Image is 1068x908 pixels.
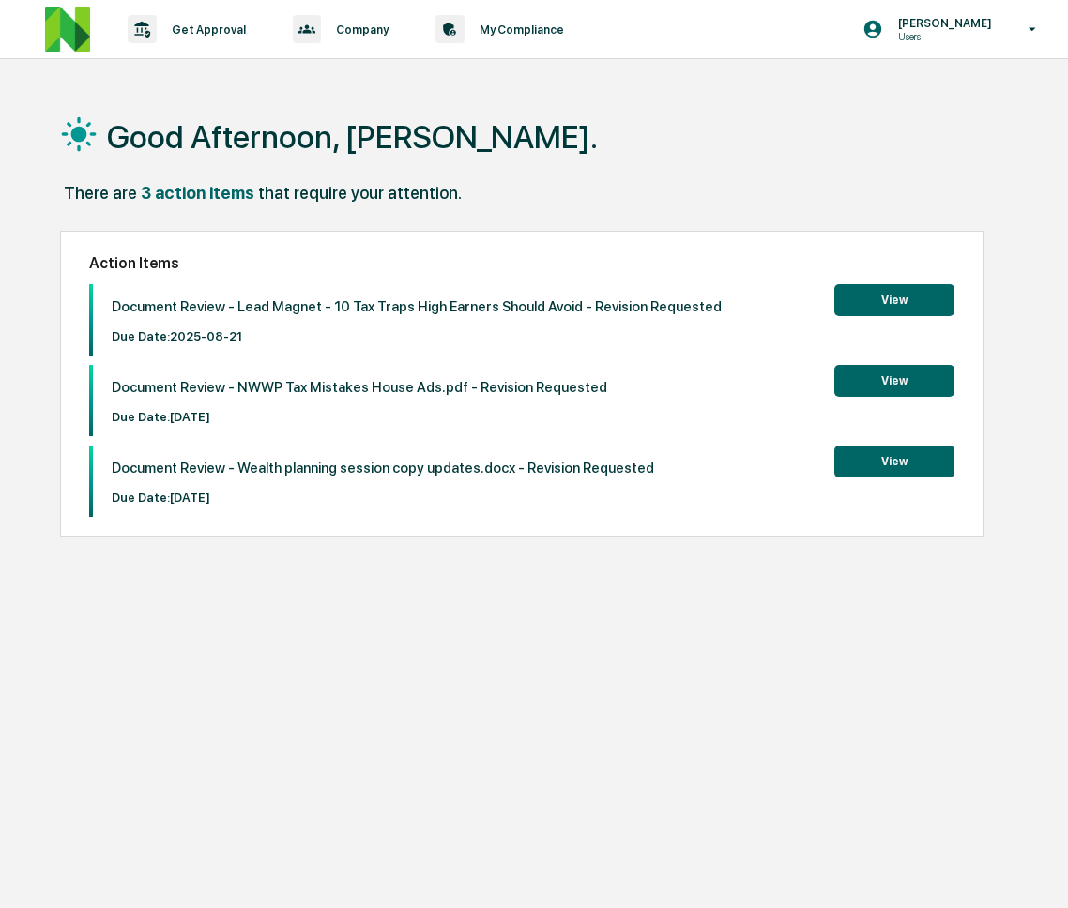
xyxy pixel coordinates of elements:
img: logo [45,7,90,52]
p: Due Date: [DATE] [112,491,654,505]
button: View [834,365,954,397]
p: [PERSON_NAME] [883,16,1001,30]
p: Users [883,30,1001,43]
p: Due Date: 2025-08-21 [112,329,722,343]
h1: Good Afternoon, [PERSON_NAME]. [107,118,598,156]
p: Document Review - Lead Magnet - 10 Tax Traps High Earners Should Avoid - Revision Requested [112,298,722,315]
p: Document Review - NWWP Tax Mistakes House Ads.pdf - Revision Requested [112,379,607,396]
a: View [834,451,954,469]
a: View [834,290,954,308]
div: There are [64,183,137,203]
p: Document Review - Wealth planning session copy updates.docx - Revision Requested [112,460,654,477]
h2: Action Items [89,254,954,272]
button: View [834,284,954,316]
p: Due Date: [DATE] [112,410,607,424]
div: that require your attention. [258,183,462,203]
div: 3 action items [141,183,254,203]
p: Company [321,23,398,37]
p: Get Approval [157,23,255,37]
p: My Compliance [465,23,573,37]
button: View [834,446,954,477]
a: View [834,371,954,388]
